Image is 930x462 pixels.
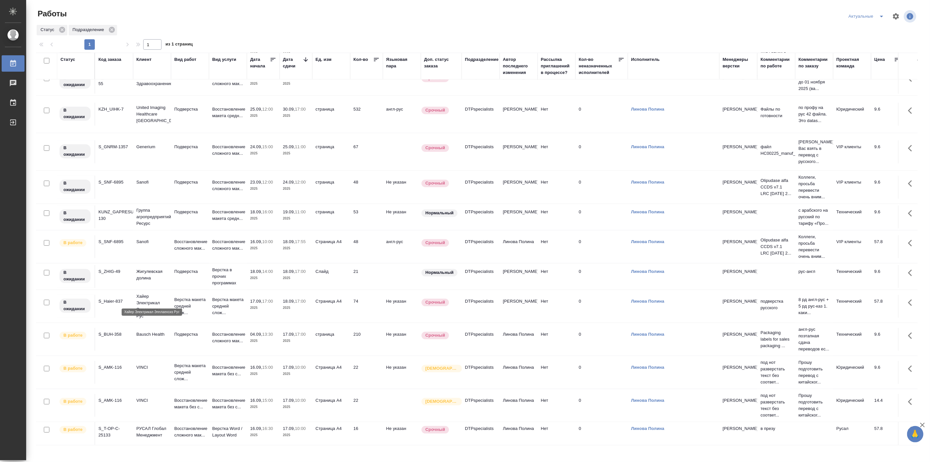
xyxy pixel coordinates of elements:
[871,265,904,288] td: 9.6
[59,239,91,247] div: Исполнитель выполняет работу
[576,71,628,94] td: 0
[59,74,91,89] div: Исполнитель назначен, приступать к работе пока рано
[833,328,871,351] td: Технический
[98,106,130,113] div: KZH_UIHK-7
[98,74,130,87] div: S_SMNS-ZDR-55
[262,239,273,244] p: 10:00
[538,265,576,288] td: Нет
[212,74,244,87] p: Восстановление сложного мак...
[350,205,383,228] td: 53
[98,209,130,222] div: KUNZ_GAPRESURS-130
[576,394,628,417] td: 0
[174,239,206,252] p: Восстановление сложного мак...
[383,328,421,351] td: Не указан
[723,209,754,215] p: [PERSON_NAME]
[136,239,168,245] p: Sanofi
[538,235,576,258] td: Нет
[425,365,458,372] p: [DEMOGRAPHIC_DATA]
[383,103,421,126] td: англ-рус
[465,56,499,63] div: Подразделение
[283,144,295,149] p: 25.09,
[425,180,445,187] p: Срочный
[907,426,923,442] button: 🙏
[262,332,273,337] p: 13:30
[312,140,350,163] td: страница
[847,11,888,22] div: split button
[312,394,350,417] td: Страница А4
[462,394,500,417] td: DTPspecialists
[262,269,273,274] p: 14:00
[295,209,306,214] p: 11:00
[283,186,309,192] p: 2025
[723,364,754,371] p: [PERSON_NAME]
[761,359,792,385] p: под нот разверстать текст без соответ...
[576,176,628,199] td: 0
[250,332,262,337] p: 04.09,
[871,295,904,318] td: 57.8
[904,10,918,23] span: Посмотреть информацию
[350,295,383,318] td: 74
[312,235,350,258] td: Страница А4
[212,106,244,119] p: Восстановление макета средн...
[136,104,168,124] p: United Imaging Healthcare [GEOGRAPHIC_DATA]
[136,179,168,186] p: Sanofi
[871,394,904,417] td: 14.4
[283,239,295,244] p: 18.09,
[63,365,82,372] p: В работе
[312,71,350,94] td: страница
[353,56,368,63] div: Кол-во
[262,107,273,112] p: 12:00
[503,56,534,76] div: Автор последнего изменения
[136,74,168,87] p: Сименс Здравоохранение
[761,56,792,69] div: Комментарии по работе
[799,139,830,165] p: [PERSON_NAME] Вас взять в перевод с русского...
[833,103,871,126] td: Юридический
[98,144,130,150] div: S_GNRM-1357
[295,180,306,185] p: 12:00
[462,235,500,258] td: DTPspecialists
[250,299,262,304] p: 17.09,
[212,296,244,316] p: Верстка макета средней слож...
[136,364,168,371] p: VINCI
[98,56,121,63] div: Код заказа
[871,235,904,258] td: 57.8
[59,209,91,224] div: Исполнитель назначен, приступать к работе пока рано
[761,392,792,418] p: под нот разверстать текст без соответ...
[98,179,130,186] div: S_SNF-6895
[350,176,383,199] td: 48
[250,113,276,119] p: 2025
[631,56,660,63] div: Исполнитель
[283,365,295,370] p: 17.09,
[136,397,168,404] p: VINCI
[425,240,445,246] p: Срочный
[136,207,168,227] p: Группа агропредприятий Ресурс
[283,338,309,344] p: 2025
[174,268,206,275] p: Подверстка
[174,106,206,113] p: Подверстка
[212,267,244,286] p: Верстка в прочих программах
[500,103,538,126] td: [PERSON_NAME]
[723,144,754,150] p: [PERSON_NAME]
[250,150,276,157] p: 2025
[462,361,500,384] td: DTPspecialists
[833,265,871,288] td: Технический
[63,240,82,246] p: В работе
[283,332,295,337] p: 17.09,
[425,299,445,306] p: Срочный
[631,426,664,431] a: Линова Полина
[799,174,830,200] p: Коллеги, просьба перевести очень вним...
[904,103,920,118] button: Здесь прячутся важные кнопки
[500,394,538,417] td: Линова Полина
[799,326,830,352] p: англ-рус поэтапная сдача переводов ес...
[579,56,618,76] div: Кол-во неназначенных исполнителей
[283,113,309,119] p: 2025
[250,80,276,87] p: 2025
[871,361,904,384] td: 9.6
[500,235,538,258] td: Линова Полина
[283,299,295,304] p: 18.09,
[425,107,445,114] p: Срочный
[874,56,885,63] div: Цена
[833,295,871,318] td: Технический
[63,269,87,282] p: В ожидании
[500,361,538,384] td: Линова Полина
